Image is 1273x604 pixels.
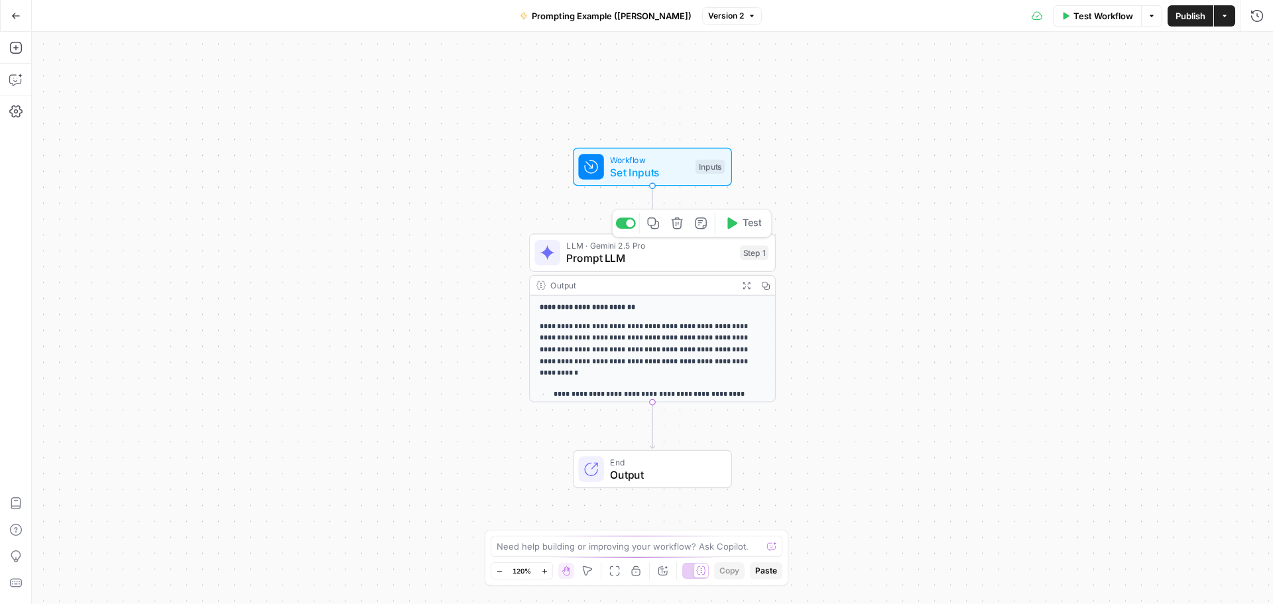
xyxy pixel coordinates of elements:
g: Edge from step_1 to end [650,402,654,449]
span: Test Workflow [1073,9,1133,23]
span: Copy [719,565,739,577]
span: Publish [1176,9,1205,23]
div: Inputs [696,160,725,174]
button: Publish [1168,5,1213,27]
span: Output [610,467,718,483]
span: Test [743,216,762,231]
div: WorkflowSet InputsInputs [529,148,776,186]
span: Workflow [610,153,689,166]
div: Step 1 [740,245,768,260]
div: Output [550,279,732,292]
button: Test [719,213,768,233]
span: Version 2 [708,10,744,22]
span: End [610,455,718,468]
span: Prompting Example ([PERSON_NAME]) [532,9,692,23]
button: Copy [714,562,745,579]
div: EndOutput [529,450,776,489]
span: Paste [755,565,777,577]
span: Set Inputs [610,164,689,180]
span: Prompt LLM [566,251,733,267]
button: Test Workflow [1053,5,1141,27]
span: 120% [513,566,531,576]
button: Prompting Example ([PERSON_NAME]) [512,5,699,27]
button: Paste [750,562,782,579]
span: LLM · Gemini 2.5 Pro [566,239,733,252]
button: Version 2 [702,7,762,25]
